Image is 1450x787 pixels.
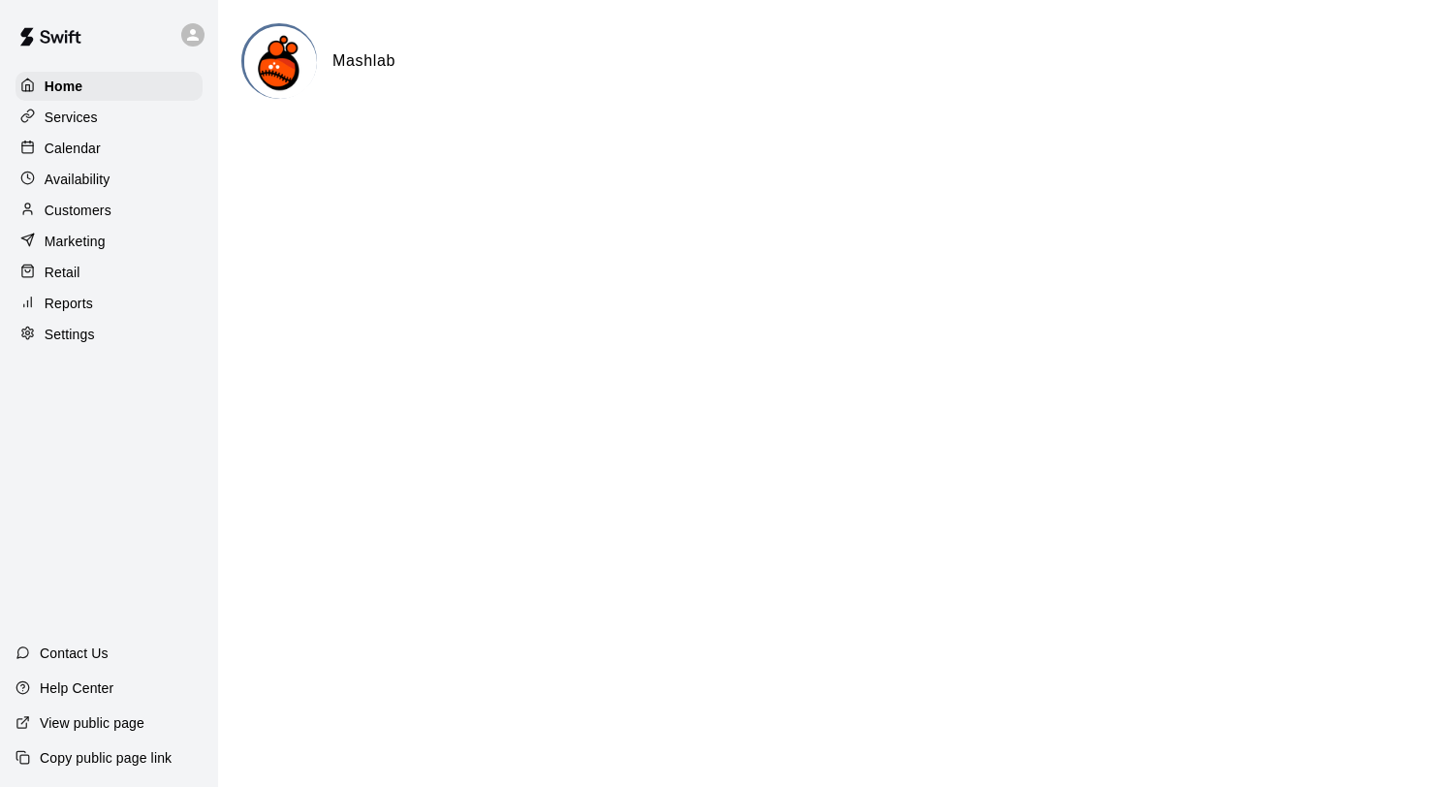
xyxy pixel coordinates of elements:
[40,678,113,698] p: Help Center
[16,165,203,194] a: Availability
[45,108,98,127] p: Services
[45,77,83,96] p: Home
[45,263,80,282] p: Retail
[45,232,106,251] p: Marketing
[16,258,203,287] a: Retail
[45,139,101,158] p: Calendar
[244,26,317,99] img: Mashlab logo
[16,196,203,225] a: Customers
[16,103,203,132] a: Services
[45,294,93,313] p: Reports
[16,227,203,256] a: Marketing
[40,748,172,768] p: Copy public page link
[45,201,111,220] p: Customers
[16,320,203,349] a: Settings
[40,713,144,733] p: View public page
[16,134,203,163] a: Calendar
[16,72,203,101] a: Home
[45,170,110,189] p: Availability
[332,48,395,74] h6: Mashlab
[45,325,95,344] p: Settings
[16,289,203,318] a: Reports
[40,644,109,663] p: Contact Us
